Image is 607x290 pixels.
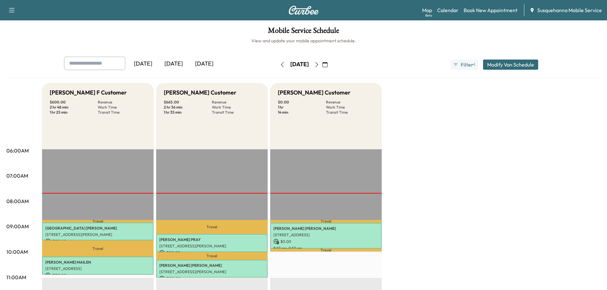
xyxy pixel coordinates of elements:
p: 2 hr 36 min [164,105,212,110]
p: [PERSON_NAME] [PERSON_NAME] [159,263,264,268]
p: [STREET_ADDRESS][PERSON_NAME] [159,269,264,274]
p: [PERSON_NAME] MAILEN [45,260,150,265]
p: $ 665.00 [164,100,212,105]
span: Filter [461,61,472,68]
p: 07:00AM [6,172,28,180]
p: 06:00AM [6,147,29,154]
div: Beta [425,13,432,18]
p: 11:00AM [6,273,26,281]
p: [PERSON_NAME] [PERSON_NAME] [273,226,379,231]
p: 09:00AM [6,223,29,230]
a: Book New Appointment [464,6,517,14]
p: $ 0.00 [278,100,326,105]
p: Revenue [212,100,260,105]
p: Transit Time [326,110,374,115]
p: $ 0.00 [273,239,379,244]
div: [DATE] [158,57,189,71]
h5: [PERSON_NAME] Customer [278,88,350,97]
p: $ 150.00 [159,250,264,256]
p: Travel [42,220,154,223]
a: MapBeta [422,6,432,14]
p: [STREET_ADDRESS][PERSON_NAME] [159,244,264,249]
p: Work Time [326,105,374,110]
p: 08:00AM [6,197,29,205]
p: Travel [270,220,382,223]
button: Modify Van Schedule [483,60,538,70]
p: [STREET_ADDRESS] [273,232,379,237]
p: Travel [156,252,268,260]
p: 2 hr 48 min [50,105,98,110]
p: Revenue [98,100,146,105]
p: 1 hr [278,105,326,110]
button: Filter●1 [450,60,478,70]
h5: [PERSON_NAME] F Customer [50,88,127,97]
p: [PERSON_NAME] PRAY [159,237,264,242]
p: Transit Time [212,110,260,115]
span: Susquehanna Mobile Service [537,6,602,14]
p: [STREET_ADDRESS] [45,266,150,271]
div: [DATE] [128,57,158,71]
h1: Mobile Service Schedule [6,27,601,38]
a: Calendar [437,6,459,14]
p: [STREET_ADDRESS][PERSON_NAME] [45,232,150,237]
p: [GEOGRAPHIC_DATA] [PERSON_NAME] [45,226,150,231]
p: 8:52 am - 9:52 am [273,246,379,251]
p: 1 hr 35 min [164,110,212,115]
p: Work Time [212,105,260,110]
p: 14 min [278,110,326,115]
p: 10:00AM [6,248,28,256]
p: 1 hr 25 min [50,110,98,115]
p: Work Time [98,105,146,110]
p: $ 150.00 [45,272,150,278]
p: Transit Time [98,110,146,115]
p: $ 150.00 [159,276,264,281]
p: Revenue [326,100,374,105]
span: 1 [474,62,475,67]
p: Travel [42,240,154,257]
p: $ 150.00 [45,238,150,244]
p: Travel [156,220,268,234]
div: [DATE] [290,60,309,68]
h5: [PERSON_NAME] Customer [164,88,236,97]
img: Curbee Logo [288,6,319,15]
p: $ 600.00 [50,100,98,105]
span: ● [472,63,473,66]
p: Travel [270,249,382,251]
h6: View and update your mobile appointment schedule. [6,38,601,44]
div: [DATE] [189,57,220,71]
